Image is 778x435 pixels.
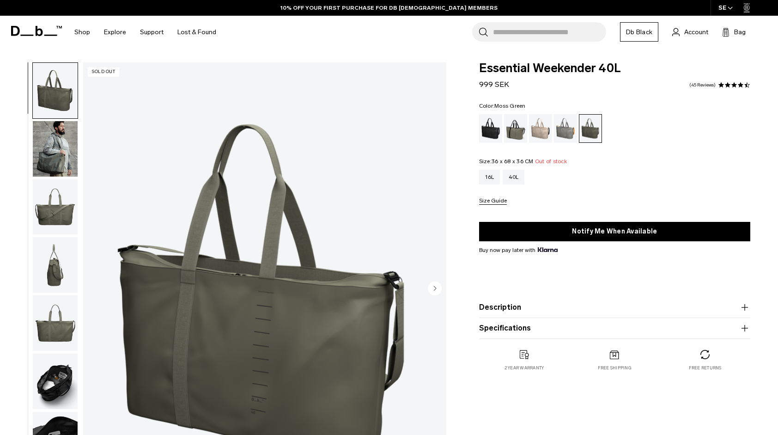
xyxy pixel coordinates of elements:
[88,67,119,77] p: Sold Out
[689,365,722,371] p: Free returns
[722,26,746,37] button: Bag
[684,27,708,37] span: Account
[32,295,78,351] button: Essential Weekender 40L Moss Green
[503,170,524,184] a: 40L
[479,159,567,164] legend: Size:
[67,16,223,49] nav: Main Navigation
[479,302,750,313] button: Description
[33,237,78,293] img: Essential Weekender 40L Moss Green
[104,16,126,49] a: Explore
[672,26,708,37] a: Account
[504,114,527,143] a: Forest Green
[479,170,500,184] a: 16L
[479,323,750,334] button: Specifications
[479,114,502,143] a: Black Out
[538,247,558,252] img: {"height" => 20, "alt" => "Klarna"}
[177,16,216,49] a: Lost & Found
[598,365,632,371] p: Free shipping
[428,282,442,297] button: Next slide
[504,365,544,371] p: 2 year warranty
[32,237,78,293] button: Essential Weekender 40L Moss Green
[479,246,558,254] span: Buy now pay later with
[479,62,750,74] span: Essential Weekender 40L
[494,103,526,109] span: Moss Green
[140,16,164,49] a: Support
[33,121,78,177] img: Essential Weekender 40L Moss Green
[33,354,78,409] img: Essential Weekender 40L Moss Green
[32,121,78,177] button: Essential Weekender 40L Moss Green
[32,62,78,119] button: Essential Weekender 40L Moss Green
[479,222,750,241] button: Notify Me When Available
[492,158,534,165] span: 36 x 68 x 36 CM
[529,114,552,143] a: Fogbow Beige
[689,83,716,87] a: 45 reviews
[535,158,567,165] span: Out of stock
[33,63,78,118] img: Essential Weekender 40L Moss Green
[579,114,602,143] a: Moss Green
[479,103,526,109] legend: Color:
[32,179,78,235] button: Essential Weekender 40L Moss Green
[33,179,78,235] img: Essential Weekender 40L Moss Green
[479,80,509,89] span: 999 SEK
[734,27,746,37] span: Bag
[33,295,78,351] img: Essential Weekender 40L Moss Green
[620,22,658,42] a: Db Black
[479,198,507,205] button: Size Guide
[554,114,577,143] a: Sand Grey
[32,353,78,410] button: Essential Weekender 40L Moss Green
[280,4,498,12] a: 10% OFF YOUR FIRST PURCHASE FOR DB [DEMOGRAPHIC_DATA] MEMBERS
[74,16,90,49] a: Shop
